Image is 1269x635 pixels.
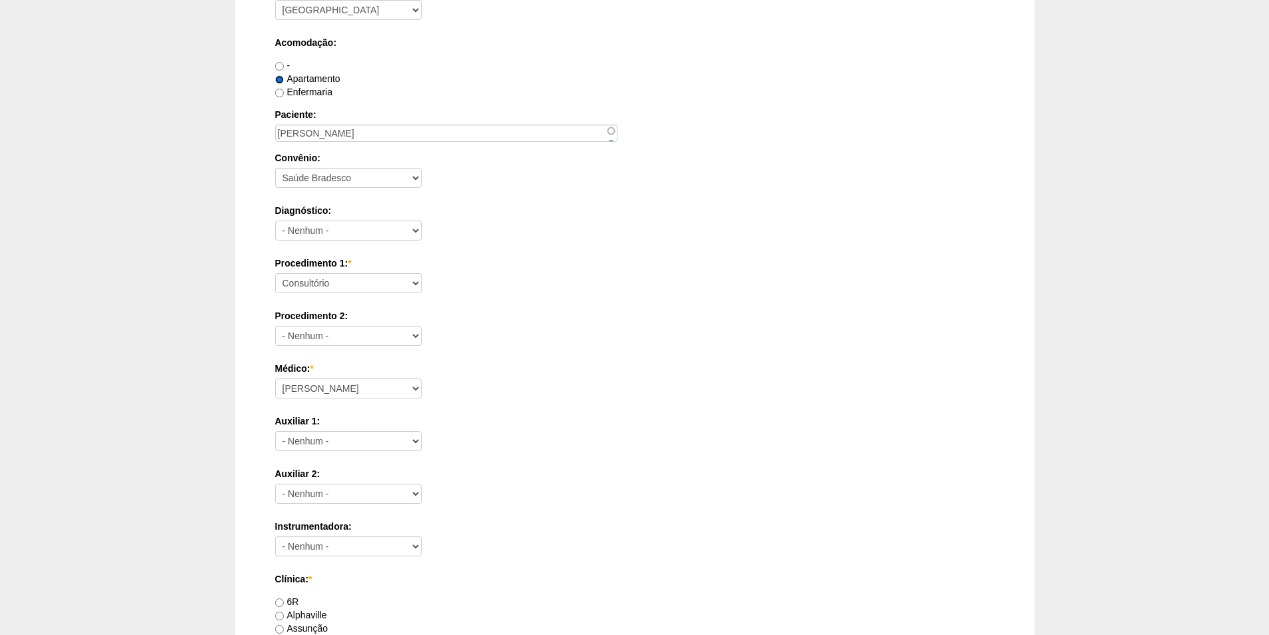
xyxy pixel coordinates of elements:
[310,363,313,374] span: Este campo é obrigatório.
[308,574,312,584] span: Este campo é obrigatório.
[275,414,995,428] label: Auxiliar 1:
[275,572,995,586] label: Clínica:
[275,75,284,84] input: Apartamento
[275,309,995,322] label: Procedimento 2:
[275,108,995,121] label: Paciente:
[275,151,995,165] label: Convênio:
[275,36,995,49] label: Acomodação:
[275,625,284,634] input: Assunção
[275,87,332,97] label: Enfermaria
[275,467,995,480] label: Auxiliar 2:
[275,73,340,84] label: Apartamento
[275,612,284,620] input: Alphaville
[275,623,328,634] label: Assunção
[275,60,290,71] label: -
[348,258,351,269] span: Este campo é obrigatório.
[275,62,284,71] input: -
[275,257,995,270] label: Procedimento 1:
[275,520,995,533] label: Instrumentadora:
[275,362,995,375] label: Médico:
[275,598,284,607] input: 6R
[275,596,299,607] label: 6R
[275,610,327,620] label: Alphaville
[275,204,995,217] label: Diagnóstico:
[275,89,284,97] input: Enfermaria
